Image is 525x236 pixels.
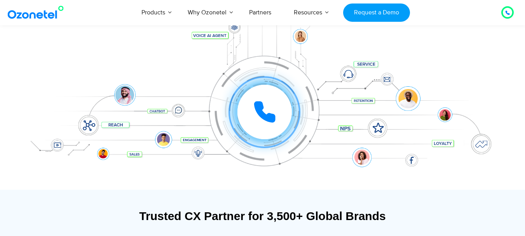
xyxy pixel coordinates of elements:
[24,209,502,223] div: Trusted CX Partner for 3,500+ Global Brands
[343,3,410,22] a: Request a Demo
